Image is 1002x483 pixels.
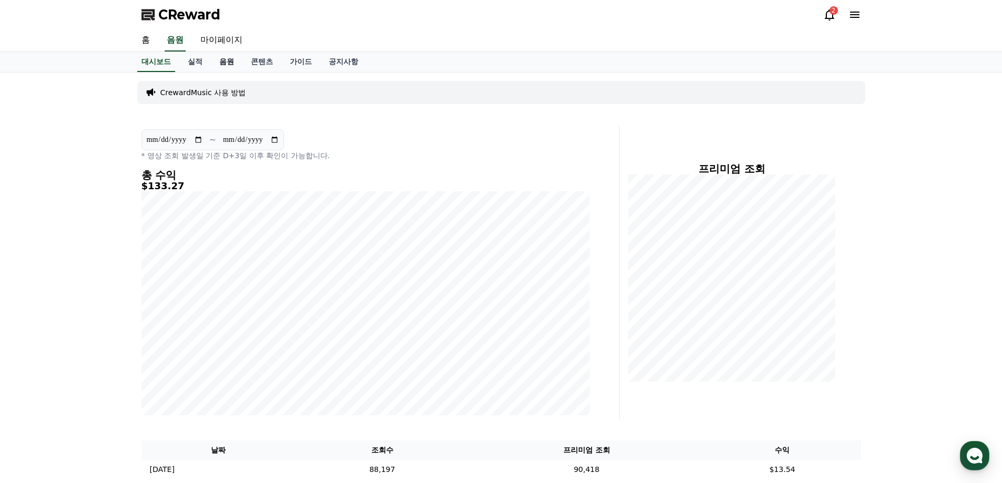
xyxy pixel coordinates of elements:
[295,460,469,479] td: 88,197
[141,440,296,460] th: 날짜
[87,350,118,358] span: Messages
[137,52,175,72] a: 대시보드
[3,333,69,359] a: Home
[823,8,836,21] a: 2
[829,6,838,15] div: 2
[211,52,242,72] a: 음원
[469,440,704,460] th: 프리미엄 조회
[469,460,704,479] td: 90,418
[136,333,202,359] a: Settings
[192,29,251,52] a: 마이페이지
[320,52,367,72] a: 공지사항
[242,52,281,72] a: 콘텐츠
[281,52,320,72] a: 가이드
[156,349,181,357] span: Settings
[179,52,211,72] a: 실적
[141,6,220,23] a: CReward
[158,6,220,23] span: CReward
[704,460,861,479] td: $13.54
[69,333,136,359] a: Messages
[160,87,246,98] a: CrewardMusic 사용 방법
[141,169,590,181] h4: 총 수익
[150,464,175,475] p: [DATE]
[133,29,158,52] a: 홈
[165,29,186,52] a: 음원
[295,440,469,460] th: 조회수
[141,181,590,191] h5: $133.27
[141,150,590,161] p: * 영상 조회 발생일 기준 D+3일 이후 확인이 가능합니다.
[27,349,45,357] span: Home
[209,133,216,146] p: ~
[704,440,861,460] th: 수익
[628,163,836,174] h4: 프리미엄 조회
